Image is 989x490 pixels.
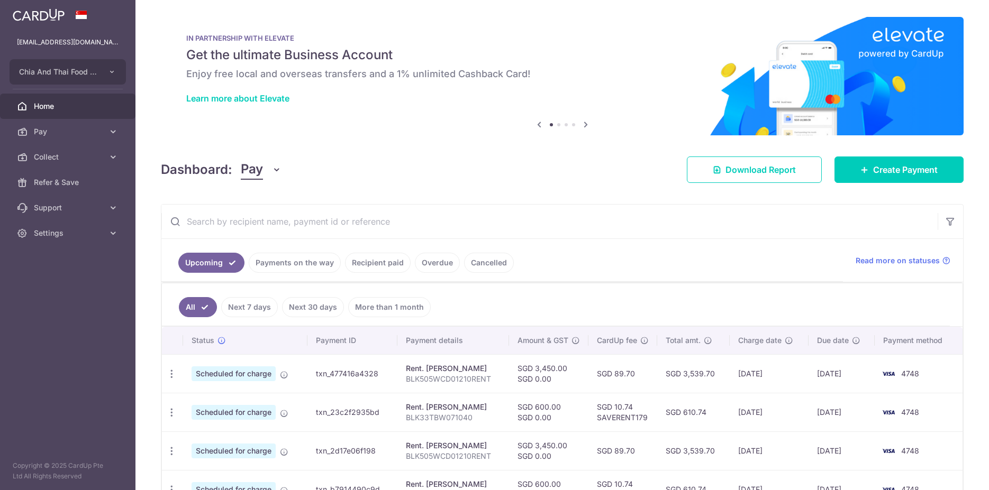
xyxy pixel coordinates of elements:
span: Collect [34,152,104,162]
input: Search by recipient name, payment id or reference [161,205,938,238]
td: SGD 3,450.00 SGD 0.00 [509,354,588,393]
td: SGD 89.70 [588,354,657,393]
th: Payment ID [307,327,397,354]
a: More than 1 month [348,297,431,317]
p: [EMAIL_ADDRESS][DOMAIN_NAME] [17,37,119,48]
span: Settings [34,228,104,238]
span: Status [192,335,214,346]
span: Pay [241,160,263,180]
td: SGD 3,539.70 [657,431,730,470]
span: Amount & GST [518,335,568,346]
td: SGD 89.70 [588,431,657,470]
span: Create Payment [873,163,938,176]
img: CardUp [13,8,65,21]
th: Payment details [397,327,509,354]
p: BLK505WCD01210RENT [406,374,501,384]
td: SGD 3,539.70 [657,354,730,393]
a: Create Payment [834,156,964,183]
span: Download Report [725,163,796,176]
span: CardUp fee [597,335,637,346]
td: [DATE] [809,431,875,470]
span: Pay [34,126,104,137]
div: Rent. [PERSON_NAME] [406,479,501,489]
td: [DATE] [730,393,809,431]
span: Total amt. [666,335,701,346]
span: Read more on statuses [856,255,940,266]
div: Rent. [PERSON_NAME] [406,402,501,412]
span: Scheduled for charge [192,405,276,420]
span: Charge date [738,335,782,346]
span: Home [34,101,104,112]
p: IN PARTNERSHIP WITH ELEVATE [186,34,938,42]
span: 4748 [901,408,919,417]
a: Overdue [415,253,460,273]
span: Due date [817,335,849,346]
td: [DATE] [730,431,809,470]
span: Scheduled for charge [192,366,276,381]
a: Recipient paid [345,253,411,273]
a: Learn more about Elevate [186,93,289,104]
img: Bank Card [878,406,899,419]
h5: Get the ultimate Business Account [186,47,938,63]
span: Chia And Thai Food Supplies Pte Ltd [19,67,97,77]
a: Read more on statuses [856,255,950,266]
span: Refer & Save [34,177,104,188]
td: SGD 610.74 [657,393,730,431]
span: Scheduled for charge [192,443,276,458]
td: txn_2d17e06f198 [307,431,397,470]
th: Payment method [875,327,963,354]
button: Pay [241,160,282,180]
img: Bank Card [878,367,899,380]
button: Chia And Thai Food Supplies Pte Ltd [10,59,126,85]
td: SGD 600.00 SGD 0.00 [509,393,588,431]
img: Bank Card [878,445,899,457]
a: Upcoming [178,253,244,273]
a: Cancelled [464,253,514,273]
td: [DATE] [809,393,875,431]
a: All [179,297,217,317]
td: txn_477416a4328 [307,354,397,393]
td: [DATE] [809,354,875,393]
td: [DATE] [730,354,809,393]
p: BLK505WCD01210RENT [406,451,501,461]
a: Next 30 days [282,297,344,317]
div: Rent. [PERSON_NAME] [406,440,501,451]
img: Renovation banner [161,17,964,135]
div: Rent. [PERSON_NAME] [406,363,501,374]
span: 4748 [901,446,919,455]
a: Download Report [687,156,822,183]
h4: Dashboard: [161,160,232,179]
a: Payments on the way [249,253,341,273]
p: BLK33TBW071040 [406,412,501,423]
span: 4748 [901,369,919,378]
span: Support [34,202,104,213]
h6: Enjoy free local and overseas transfers and a 1% unlimited Cashback Card! [186,68,938,80]
a: Next 7 days [221,297,278,317]
td: SGD 10.74 SAVERENT179 [588,393,657,431]
td: SGD 3,450.00 SGD 0.00 [509,431,588,470]
td: txn_23c2f2935bd [307,393,397,431]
